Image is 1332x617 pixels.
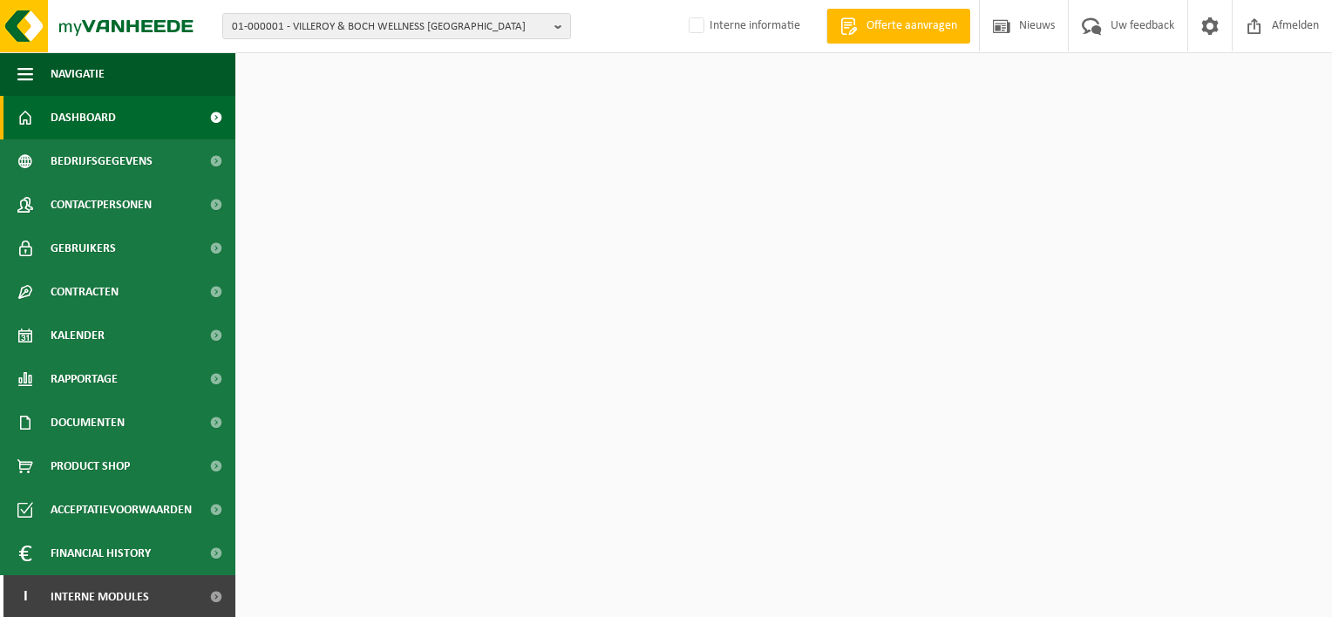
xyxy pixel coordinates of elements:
[51,52,105,96] span: Navigatie
[862,17,962,35] span: Offerte aanvragen
[51,96,116,139] span: Dashboard
[51,270,119,314] span: Contracten
[232,14,547,40] span: 01-000001 - VILLEROY & BOCH WELLNESS [GEOGRAPHIC_DATA]
[51,488,192,532] span: Acceptatievoorwaarden
[51,532,151,575] span: Financial History
[826,9,970,44] a: Offerte aanvragen
[222,13,571,39] button: 01-000001 - VILLEROY & BOCH WELLNESS [GEOGRAPHIC_DATA]
[51,139,153,183] span: Bedrijfsgegevens
[51,444,130,488] span: Product Shop
[51,183,152,227] span: Contactpersonen
[51,357,118,401] span: Rapportage
[685,13,800,39] label: Interne informatie
[51,401,125,444] span: Documenten
[51,227,116,270] span: Gebruikers
[51,314,105,357] span: Kalender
